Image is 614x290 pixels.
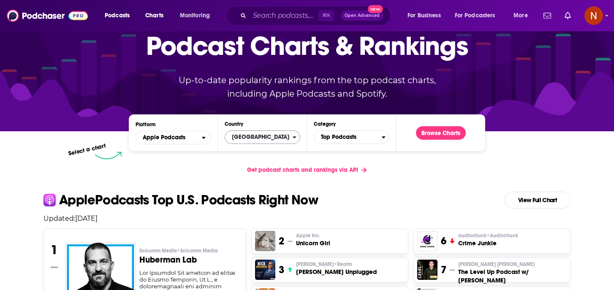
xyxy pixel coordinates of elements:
[408,10,441,22] span: For Business
[240,160,373,180] a: Get podcast charts and rankings via API
[99,9,141,22] button: open menu
[225,130,293,144] span: [GEOGRAPHIC_DATA]
[455,10,495,22] span: For Podcasters
[458,232,518,239] p: audiochuck • Audiochuck
[458,261,567,285] a: [PERSON_NAME] [PERSON_NAME]The Level Up Podcast w/ [PERSON_NAME]
[458,268,567,285] h3: The Level Up Podcast w/ [PERSON_NAME]
[296,261,377,268] p: Mick Hunt • Realm
[296,261,352,268] span: [PERSON_NAME]
[255,260,275,280] img: Mick Unplugged
[504,192,571,209] a: View Full Chart
[584,6,603,25] button: Show profile menu
[51,242,58,257] h3: 1
[458,239,518,247] h3: Crime Junkie
[584,6,603,25] img: User Profile
[345,14,380,18] span: Open Advanced
[513,10,528,22] span: More
[250,9,318,22] input: Search podcasts, credits, & more...
[68,142,106,157] p: Select a chart
[341,11,383,21] button: Open AdvancedNew
[225,130,300,144] button: Countries
[417,260,437,280] img: The Level Up Podcast w/ Paul Alex
[486,233,518,239] span: • Audiochuck
[146,18,468,73] p: Podcast Charts & Rankings
[296,239,330,247] h3: Unicorn Girl
[296,232,320,239] span: Apple Inc.
[561,8,574,23] a: Show notifications dropdown
[162,73,452,100] p: Up-to-date popularity rankings from the top podcast charts, including Apple Podcasts and Spotify.
[279,235,284,247] h3: 2
[314,130,389,144] button: Categories
[139,247,239,269] a: Scicomm Media•Scicomm MediaHuberman Lab
[95,152,122,160] img: select arrow
[441,235,446,247] h3: 6
[247,166,358,173] span: Get podcast charts and rankings via API
[105,10,130,22] span: Podcasts
[508,9,538,22] button: open menu
[180,10,210,22] span: Monitoring
[449,9,508,22] button: open menu
[59,193,318,207] p: Apple Podcasts Top U.S. Podcasts Right Now
[177,248,218,254] span: • Scicomm Media
[43,194,56,206] img: apple Icon
[458,232,518,247] a: audiochuck•AudiochuckCrime Junkie
[139,256,239,264] h3: Huberman Lab
[417,231,437,251] img: Crime Junkie
[584,6,603,25] span: Logged in as AdelNBM
[279,263,284,276] h3: 3
[458,261,567,268] p: Paul Alex Espinoza
[296,232,330,239] p: Apple Inc.
[136,131,211,144] button: open menu
[416,126,466,140] button: Browse Charts
[441,263,446,276] h3: 7
[139,247,218,254] span: Scicomm Media
[402,9,451,22] button: open menu
[7,8,88,24] img: Podchaser - Follow, Share and Rate Podcasts
[368,5,383,13] span: New
[458,232,518,239] span: audiochuck
[37,214,577,222] p: Updated: [DATE]
[334,261,352,267] span: • Realm
[540,8,554,23] a: Show notifications dropdown
[174,9,221,22] button: open menu
[143,135,185,141] span: Apple Podcasts
[296,232,330,247] a: Apple Inc.Unicorn Girl
[318,10,334,21] span: ⌘ K
[136,131,211,144] h2: Platforms
[139,247,239,254] p: Scicomm Media • Scicomm Media
[140,9,168,22] a: Charts
[234,6,399,25] div: Search podcasts, credits, & more...
[314,130,382,144] span: Top Podcasts
[296,261,377,276] a: [PERSON_NAME]•Realm[PERSON_NAME] Unplugged
[458,261,535,268] span: [PERSON_NAME] [PERSON_NAME]
[255,231,275,251] img: Unicorn Girl
[296,268,377,276] h3: [PERSON_NAME] Unplugged
[145,10,163,22] span: Charts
